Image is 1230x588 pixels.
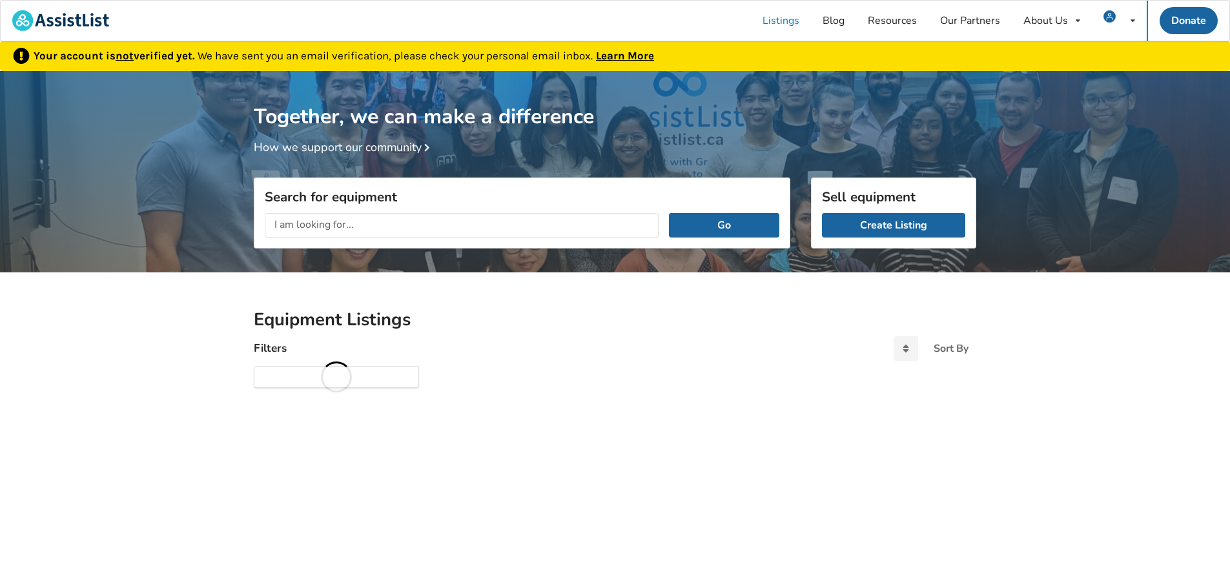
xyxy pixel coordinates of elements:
a: Blog [811,1,856,41]
input: I am looking for... [265,213,659,238]
a: Donate [1160,7,1218,34]
button: Go [669,213,779,238]
div: About Us [1023,15,1068,26]
a: How we support our community [254,139,435,155]
h1: Together, we can make a difference [254,71,976,130]
p: We have sent you an email verification, please check your personal email inbox. [34,48,654,65]
h3: Search for equipment [265,188,779,205]
a: Listings [751,1,811,41]
a: Resources [856,1,928,41]
img: user icon [1103,10,1116,23]
div: Sort By [934,343,969,354]
a: Learn More [596,49,654,62]
b: Your account is verified yet. [34,49,198,62]
a: Our Partners [928,1,1012,41]
h4: Filters [254,341,287,356]
h3: Sell equipment [822,188,965,205]
a: Create Listing [822,213,965,238]
h2: Equipment Listings [254,309,976,331]
img: assistlist-logo [12,10,109,31]
u: not [116,49,134,62]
